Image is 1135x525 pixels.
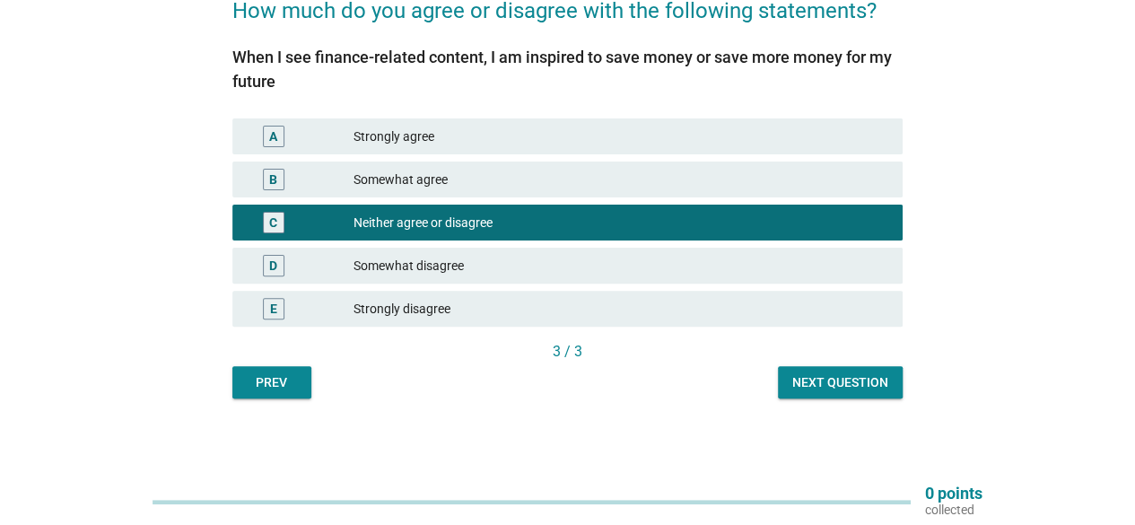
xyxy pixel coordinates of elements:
[269,127,277,146] div: A
[232,45,903,93] div: When I see finance-related content, I am inspired to save money or save more money for my future
[925,486,982,502] p: 0 points
[778,366,903,398] button: Next question
[792,373,888,392] div: Next question
[247,373,297,392] div: Prev
[354,255,888,276] div: Somewhat disagree
[925,502,982,518] p: collected
[354,169,888,190] div: Somewhat agree
[354,298,888,319] div: Strongly disagree
[269,171,277,189] div: B
[232,366,311,398] button: Prev
[269,214,277,232] div: C
[270,300,277,319] div: E
[354,212,888,233] div: Neither agree or disagree
[232,341,903,363] div: 3 / 3
[354,126,888,147] div: Strongly agree
[269,257,277,276] div: D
